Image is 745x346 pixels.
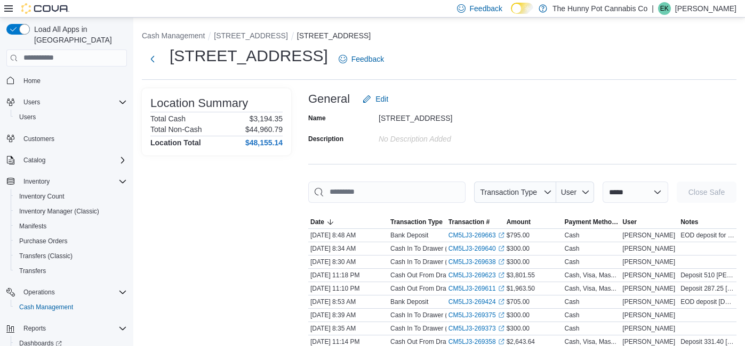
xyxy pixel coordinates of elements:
div: [DATE] 8:35 AM [308,322,388,335]
span: $1,963.50 [507,284,535,293]
label: Name [308,114,326,122]
p: | [652,2,654,15]
span: Cash Management [19,303,73,311]
svg: External link [498,325,504,332]
button: Customers [2,131,131,146]
span: Customers [23,135,54,143]
button: Users [11,110,131,125]
span: $705.00 [507,298,530,306]
span: Transfers (Classic) [19,252,73,260]
span: Transaction Type [390,218,443,226]
span: Users [23,98,40,106]
p: Bank Deposit [390,298,428,306]
svg: External link [498,299,504,305]
span: Inventory [23,177,50,186]
span: Operations [23,288,55,296]
p: Cash In To Drawer (Drawer 2) [390,311,475,319]
span: Home [19,74,127,87]
div: [DATE] 8:53 AM [308,295,388,308]
button: Transaction # [446,216,504,228]
p: $3,194.35 [250,114,283,123]
span: Transfers [15,265,127,277]
div: Cash [564,298,579,306]
nav: An example of EuiBreadcrumbs [142,30,736,43]
a: Users [15,111,40,123]
div: Cash [564,258,579,266]
span: Transaction # [448,218,490,226]
span: Deposit 287.25 [PERSON_NAME] [PERSON_NAME] -$7.89 depit discrepancy is from invoice #INFSXW-J82DQ... [680,284,734,293]
a: CM5LJ3-269358External link [448,337,504,346]
div: Cash, Visa, Mas... [564,271,616,279]
a: CM5LJ3-269424External link [448,298,504,306]
button: Next [142,48,163,70]
button: Users [19,96,44,109]
p: Bank Deposit [390,231,428,240]
a: CM5LJ3-269640External link [448,244,504,253]
span: $300.00 [507,258,530,266]
svg: External link [498,285,504,292]
span: Payment Methods [564,218,618,226]
span: Users [15,111,127,123]
button: Inventory [19,175,54,188]
a: Feedback [334,48,388,70]
button: User [556,182,594,203]
h1: [STREET_ADDRESS] [170,45,328,67]
button: Home [2,73,131,88]
div: [STREET_ADDRESS] [379,110,522,122]
button: Operations [2,285,131,300]
button: Payment Methods [562,216,620,228]
span: EOD deposit for [DATE] Cash 1 510.00 Cash 2 285.00 [680,231,734,240]
a: Purchase Orders [15,235,72,248]
span: Purchase Orders [15,235,127,248]
button: Catalog [19,154,50,167]
span: Deposit 331.40 [PERSON_NAME] [PERSON_NAME] [PERSON_NAME] [680,337,734,346]
button: Operations [19,286,59,299]
button: Inventory Count [11,189,131,204]
span: Date [310,218,324,226]
h6: Total Cash [150,114,186,123]
span: $3,801.55 [507,271,535,279]
span: EOD deposit [DATE] Cash 1 330.00 Cash 2 375.00 [680,298,734,306]
span: [PERSON_NAME] [622,337,675,346]
span: Reports [23,324,46,333]
a: CM5LJ3-269663External link [448,231,504,240]
span: Purchase Orders [19,237,68,245]
a: CM5LJ3-269623External link [448,271,504,279]
button: Users [2,95,131,110]
a: CM5LJ3-269611External link [448,284,504,293]
h4: $48,155.14 [245,138,283,147]
p: The Hunny Pot Cannabis Co [552,2,647,15]
svg: External link [498,245,504,252]
span: Feedback [470,3,502,14]
span: Catalog [19,154,127,167]
span: Manifests [15,220,127,233]
span: Manifests [19,222,46,230]
svg: External link [498,312,504,318]
svg: External link [498,232,504,238]
div: [DATE] 8:34 AM [308,242,388,255]
span: [PERSON_NAME] [622,231,675,240]
button: Inventory [2,174,131,189]
h4: Location Total [150,138,201,147]
p: Cash In To Drawer (Drawer 1) [390,324,475,333]
button: Date [308,216,388,228]
input: This is a search bar. As you type, the results lower in the page will automatically filter. [308,182,466,203]
span: Users [19,96,127,109]
div: Cash [564,244,579,253]
h6: Total Non-Cash [150,125,202,134]
span: Notes [680,218,698,226]
span: $795.00 [507,231,530,240]
button: Inventory Manager (Classic) [11,204,131,219]
span: Inventory Manager (Classic) [15,205,127,218]
span: $300.00 [507,311,530,319]
span: Users [19,113,36,121]
button: Transaction Type [388,216,446,228]
div: [DATE] 11:18 PM [308,269,388,282]
span: Reports [19,322,127,335]
a: Manifests [15,220,51,233]
button: Transfers [11,263,131,278]
button: Amount [504,216,563,228]
a: Transfers (Classic) [15,250,77,262]
span: Edit [375,94,388,104]
span: Deposit 510 [PERSON_NAME] [PERSON_NAME] [680,271,734,279]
